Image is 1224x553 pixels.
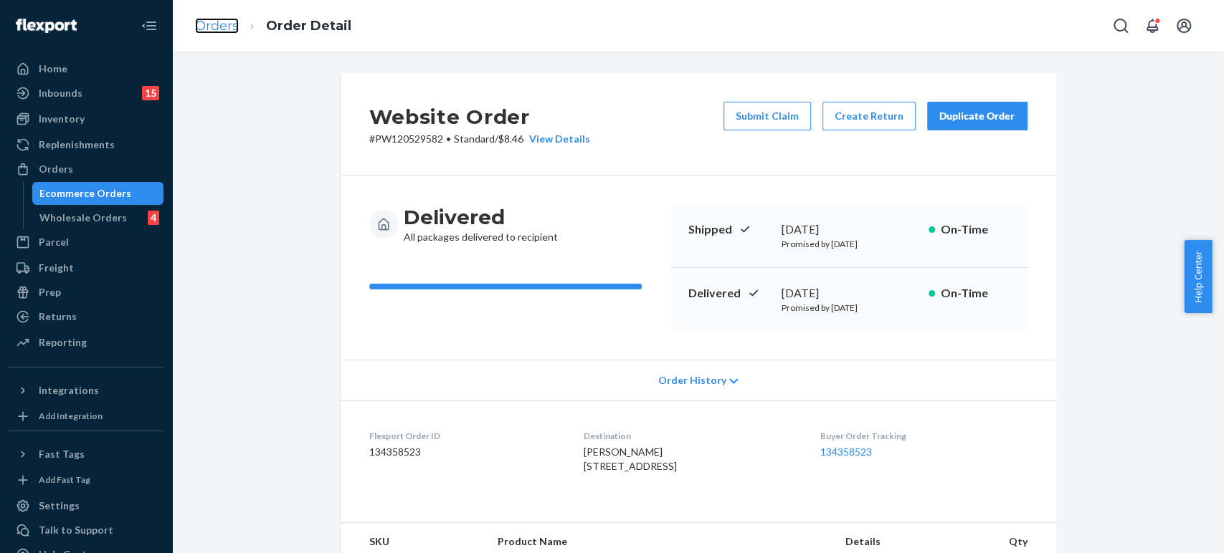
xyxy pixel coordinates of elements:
h3: Delivered [404,204,558,230]
a: Replenishments [9,133,163,156]
button: Close Navigation [135,11,163,40]
div: Orders [39,162,73,176]
a: Inventory [9,107,163,130]
span: Order History [658,373,726,388]
a: Inbounds15 [9,82,163,105]
button: Submit Claim [724,102,811,130]
dt: Flexport Order ID [369,430,561,442]
a: 134358523 [820,446,872,458]
div: Inbounds [39,86,82,100]
div: 4 [148,211,159,225]
button: Integrations [9,379,163,402]
div: Duplicate Order [939,109,1015,123]
a: Orders [9,158,163,181]
span: Standard [454,133,495,145]
iframe: Opens a widget where you can chat to one of our agents [1133,510,1210,546]
a: Wholesale Orders4 [32,206,164,229]
a: Reporting [9,331,163,354]
div: Prep [39,285,61,299]
div: Wholesale Orders [39,211,127,225]
a: Parcel [9,231,163,254]
div: Ecommerce Orders [39,186,131,201]
div: Replenishments [39,138,115,152]
button: Open Search Box [1106,11,1135,40]
dt: Buyer Order Tracking [820,430,1027,442]
div: Reporting [39,335,87,350]
button: Fast Tags [9,443,163,466]
a: Prep [9,281,163,304]
div: Inventory [39,112,85,126]
div: Returns [39,309,77,324]
button: View Details [523,132,590,146]
a: Returns [9,305,163,328]
div: Add Fast Tag [39,473,90,486]
p: Promised by [DATE] [782,302,917,314]
div: Integrations [39,383,99,398]
dd: 134358523 [369,445,561,459]
p: Shipped [688,221,770,238]
div: [DATE] [782,285,917,302]
dt: Destination [584,430,797,442]
div: Parcel [39,235,69,249]
a: Ecommerce Orders [32,182,164,205]
span: • [446,133,451,145]
div: Settings [39,499,80,513]
div: Talk to Support [39,523,113,537]
h2: Website Order [369,102,590,132]
ol: breadcrumbs [184,5,363,47]
p: On-Time [941,221,1010,238]
button: Create Return [822,102,916,130]
p: Promised by [DATE] [782,238,917,250]
button: Open notifications [1138,11,1167,40]
button: Talk to Support [9,519,163,542]
div: Add Integration [39,410,103,422]
span: [PERSON_NAME] [STREET_ADDRESS] [584,446,677,472]
p: On-Time [941,285,1010,302]
div: Fast Tags [39,447,85,461]
div: [DATE] [782,221,917,238]
button: Help Center [1184,240,1212,313]
p: # PW120529582 / $8.46 [369,132,590,146]
button: Open account menu [1170,11,1198,40]
img: Flexport logo [16,19,77,33]
a: Freight [9,256,163,279]
div: 15 [142,86,159,100]
a: Orders [195,18,239,34]
a: Home [9,57,163,80]
a: Order Detail [266,18,351,34]
div: All packages delivered to recipient [404,204,558,244]
div: Freight [39,261,74,275]
button: Duplicate Order [927,102,1028,130]
a: Add Integration [9,408,163,425]
a: Settings [9,494,163,517]
a: Add Fast Tag [9,471,163,489]
p: Delivered [688,285,770,302]
div: Home [39,62,67,76]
